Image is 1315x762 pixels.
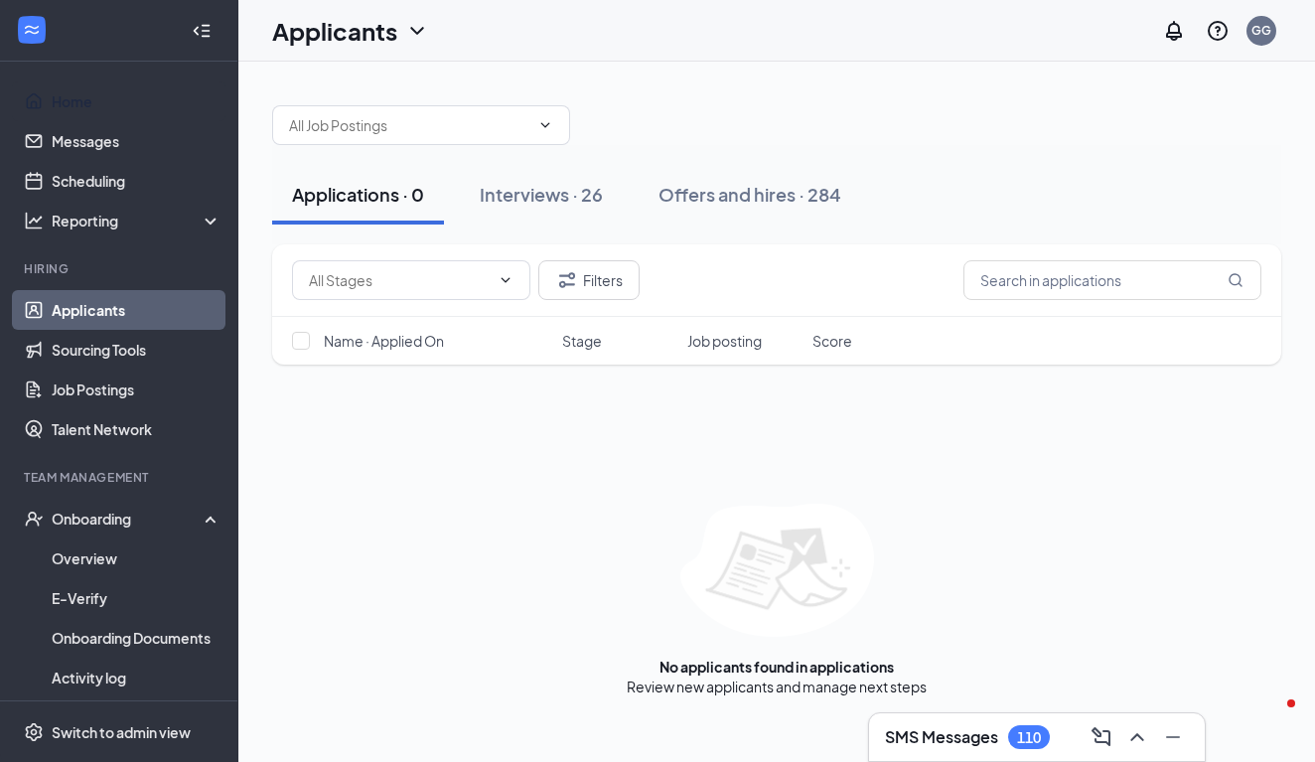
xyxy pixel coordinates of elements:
[192,21,212,41] svg: Collapse
[52,722,191,742] div: Switch to admin view
[562,331,602,351] span: Stage
[309,269,490,291] input: All Stages
[52,409,221,449] a: Talent Network
[1161,725,1185,749] svg: Minimize
[292,182,424,207] div: Applications · 0
[555,268,579,292] svg: Filter
[1157,721,1189,753] button: Minimize
[24,509,44,529] svg: UserCheck
[812,331,852,351] span: Score
[52,509,205,529] div: Onboarding
[52,330,221,370] a: Sourcing Tools
[324,331,444,351] span: Name · Applied On
[289,114,529,136] input: All Job Postings
[24,469,218,486] div: Team Management
[627,677,927,696] div: Review new applicants and manage next steps
[52,658,221,697] a: Activity log
[1162,19,1186,43] svg: Notifications
[687,331,762,351] span: Job posting
[52,211,222,230] div: Reporting
[480,182,603,207] div: Interviews · 26
[1090,725,1113,749] svg: ComposeMessage
[52,578,221,618] a: E-Verify
[1086,721,1117,753] button: ComposeMessage
[498,272,513,288] svg: ChevronDown
[52,697,221,737] a: Team
[680,504,874,637] img: empty-state
[52,161,221,201] a: Scheduling
[24,211,44,230] svg: Analysis
[1125,725,1149,749] svg: ChevronUp
[885,726,998,748] h3: SMS Messages
[52,618,221,658] a: Onboarding Documents
[52,81,221,121] a: Home
[1251,22,1271,39] div: GG
[658,182,841,207] div: Offers and hires · 284
[1121,721,1153,753] button: ChevronUp
[52,370,221,409] a: Job Postings
[24,260,218,277] div: Hiring
[1247,694,1295,742] iframe: Intercom live chat
[272,14,397,48] h1: Applicants
[1017,729,1041,746] div: 110
[1206,19,1230,43] svg: QuestionInfo
[659,657,894,677] div: No applicants found in applications
[52,121,221,161] a: Messages
[52,538,221,578] a: Overview
[24,722,44,742] svg: Settings
[537,117,553,133] svg: ChevronDown
[405,19,429,43] svg: ChevronDown
[1228,272,1243,288] svg: MagnifyingGlass
[22,20,42,40] svg: WorkstreamLogo
[52,290,221,330] a: Applicants
[963,260,1261,300] input: Search in applications
[538,260,640,300] button: Filter Filters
